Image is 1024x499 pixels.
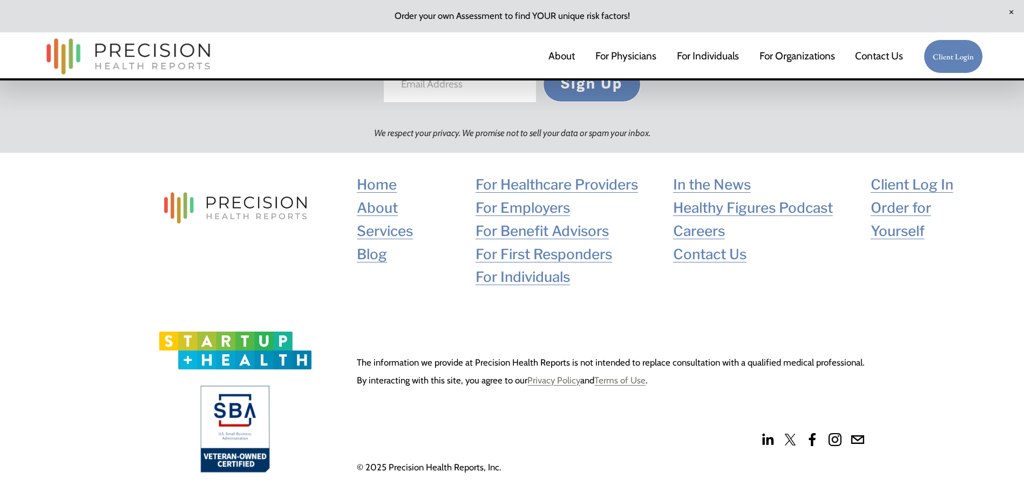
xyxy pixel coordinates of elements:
[357,243,387,266] a: Blog
[548,45,575,68] a: About
[543,66,640,102] button: Sign Up
[357,354,864,390] p: The information we provide at Precision Health Reports is not intended to replace consultation wi...
[374,127,650,138] em: We respect your privacy. We promise not to sell your data or spam your inbox.
[673,243,747,266] a: Contact Us
[828,432,842,447] a: Instagram
[805,432,819,447] a: Facebook
[761,432,775,447] a: linkedin-unauth
[357,458,588,476] p: © 2025 Precision Health Reports, Inc.
[357,173,397,197] a: Home
[561,75,622,93] span: Sign Up
[855,45,903,68] a: Contact Us
[357,220,413,243] a: Services
[677,45,739,68] a: For Individuals
[476,243,612,266] a: For First Responders
[673,220,725,243] a: Careers
[783,432,797,447] a: X
[476,220,609,243] a: For Benefit Advisors
[594,372,646,389] a: Terms of Use
[476,266,570,289] a: For Individuals
[527,372,580,389] a: Privacy Policy
[357,197,398,220] a: About
[924,39,983,73] a: Client Login
[476,197,570,220] a: For Employers
[759,46,835,66] span: For Organizations
[673,197,833,220] a: Healthy Figures Podcast
[759,45,835,68] a: folder dropdown
[41,33,216,79] img: Precision Health Reports
[476,173,638,197] a: For Healthcare Providers
[673,173,751,197] a: In the News
[871,197,984,243] a: Order for Yourself
[830,361,1024,499] iframe: Chat Widget
[595,45,656,68] a: For Physicians
[871,173,953,197] a: Client Log In
[383,65,537,103] input: Email Address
